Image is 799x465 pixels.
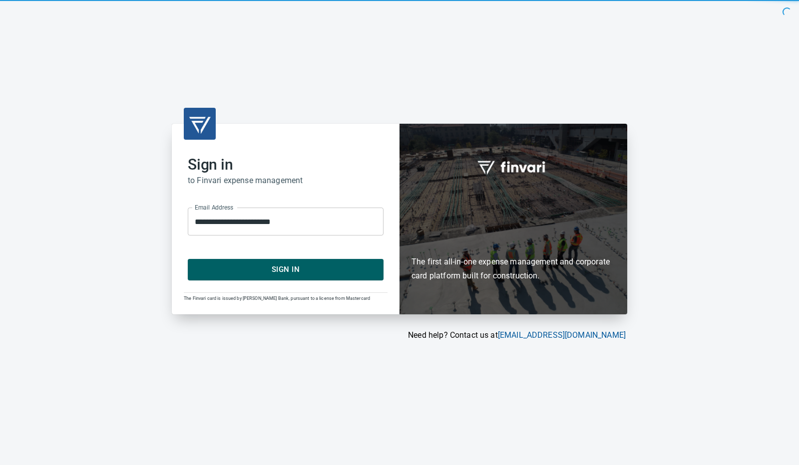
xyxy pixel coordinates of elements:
[199,263,373,276] span: Sign In
[184,296,370,301] span: The Finvari card is issued by [PERSON_NAME] Bank, pursuant to a license from Mastercard
[172,329,626,341] p: Need help? Contact us at
[188,174,384,188] h6: to Finvari expense management
[188,259,384,280] button: Sign In
[399,124,627,314] div: Finvari
[188,156,384,174] h2: Sign in
[476,155,551,178] img: fullword_logo_white.png
[498,330,626,340] a: [EMAIL_ADDRESS][DOMAIN_NAME]
[411,197,615,283] h6: The first all-in-one expense management and corporate card platform built for construction.
[188,112,212,136] img: transparent_logo.png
